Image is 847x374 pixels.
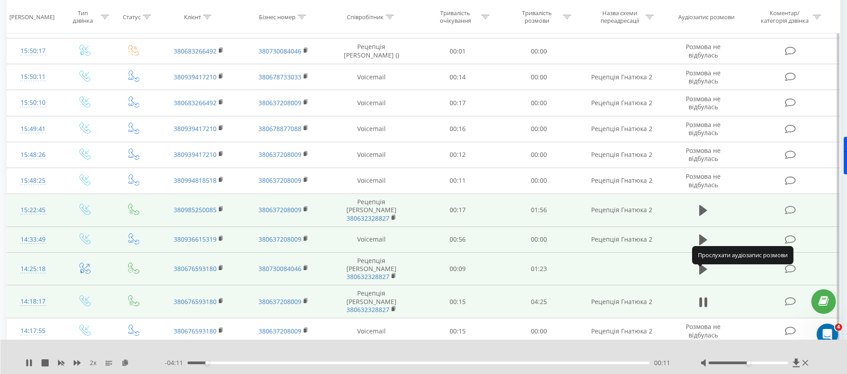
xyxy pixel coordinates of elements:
[580,226,664,252] td: Рецепція Гнатюка 2
[417,64,498,90] td: 00:14
[686,42,721,59] span: Розмова не відбулась
[16,68,50,86] div: 15:50:11
[174,327,217,335] a: 380676593180
[184,13,201,21] div: Клієнт
[580,194,664,227] td: Рецепція Гнатюка 2
[498,194,580,227] td: 01:56
[417,194,498,227] td: 00:17
[259,73,301,81] a: 380678733033
[16,260,50,278] div: 14:25:18
[346,272,389,281] a: 380632328827
[654,358,670,367] span: 00:11
[686,146,721,163] span: Розмова не відбулась
[16,201,50,219] div: 15:22:45
[498,252,580,285] td: 01:23
[174,99,217,107] a: 380683266492
[498,318,580,344] td: 00:00
[580,142,664,168] td: Рецепція Гнатюка 2
[326,38,417,64] td: Рецепція [PERSON_NAME] ()
[498,64,580,90] td: 00:00
[686,120,721,137] span: Розмова не відбулась
[259,13,296,21] div: Бізнес номер
[123,13,141,21] div: Статус
[16,293,50,310] div: 14:18:17
[346,305,389,314] a: 380632328827
[174,264,217,273] a: 380676593180
[259,150,301,159] a: 380637208009
[259,327,301,335] a: 380637208009
[417,318,498,344] td: 00:15
[347,13,384,21] div: Співробітник
[174,73,217,81] a: 380939417210
[498,142,580,168] td: 00:00
[16,120,50,138] div: 15:49:41
[326,252,417,285] td: Рецепція [PERSON_NAME]
[259,205,301,214] a: 380637208009
[835,324,842,331] span: 4
[16,42,50,60] div: 15:50:17
[174,124,217,133] a: 380939417210
[417,116,498,142] td: 00:16
[346,214,389,222] a: 380632328827
[16,146,50,164] div: 15:48:26
[326,285,417,318] td: Рецепція [PERSON_NAME]
[174,47,217,55] a: 380683266492
[90,358,96,367] span: 2 x
[9,13,54,21] div: [PERSON_NAME]
[580,168,664,193] td: Рецепція Гнатюка 2
[326,226,417,252] td: Voicemail
[498,168,580,193] td: 00:00
[326,90,417,116] td: Voicemail
[259,99,301,107] a: 380637208009
[580,318,664,344] td: Рецепція Гнатюка 2
[759,9,811,25] div: Коментар/категорія дзвінка
[498,38,580,64] td: 00:00
[174,205,217,214] a: 380985250085
[326,64,417,90] td: Voicemail
[326,318,417,344] td: Voicemail
[205,361,209,365] div: Accessibility label
[513,9,561,25] div: Тривалість розмови
[417,168,498,193] td: 00:11
[580,116,664,142] td: Рецепція Гнатюка 2
[747,361,750,365] div: Accessibility label
[174,150,217,159] a: 380939417210
[259,264,301,273] a: 380730084046
[686,95,721,111] span: Розмова не відбулась
[259,124,301,133] a: 380678877088
[417,90,498,116] td: 00:17
[16,172,50,189] div: 15:48:25
[692,246,793,264] div: Прослухати аудіозапис розмови
[16,231,50,248] div: 14:33:49
[16,94,50,111] div: 15:50:10
[326,142,417,168] td: Voicemail
[16,322,50,340] div: 14:17:55
[498,285,580,318] td: 04:25
[686,69,721,85] span: Розмова не відбулась
[817,324,838,345] iframe: Intercom live chat
[686,172,721,189] span: Розмова не відбулась
[165,358,188,367] span: - 04:11
[174,235,217,243] a: 380936615319
[417,142,498,168] td: 00:12
[259,47,301,55] a: 380730084046
[417,38,498,64] td: 00:01
[596,9,643,25] div: Назва схеми переадресації
[431,9,479,25] div: Тривалість очікування
[259,176,301,185] a: 380637208009
[678,13,734,21] div: Аудіозапис розмови
[417,252,498,285] td: 00:09
[326,194,417,227] td: Рецепція [PERSON_NAME]
[580,285,664,318] td: Рецепція Гнатюка 2
[580,90,664,116] td: Рецепція Гнатюка 2
[498,226,580,252] td: 00:00
[580,64,664,90] td: Рецепція Гнатюка 2
[259,297,301,306] a: 380637208009
[174,297,217,306] a: 380676593180
[259,235,301,243] a: 380637208009
[498,116,580,142] td: 00:00
[326,168,417,193] td: Voicemail
[686,322,721,339] span: Розмова не відбулась
[417,226,498,252] td: 00:56
[174,176,217,185] a: 380994818518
